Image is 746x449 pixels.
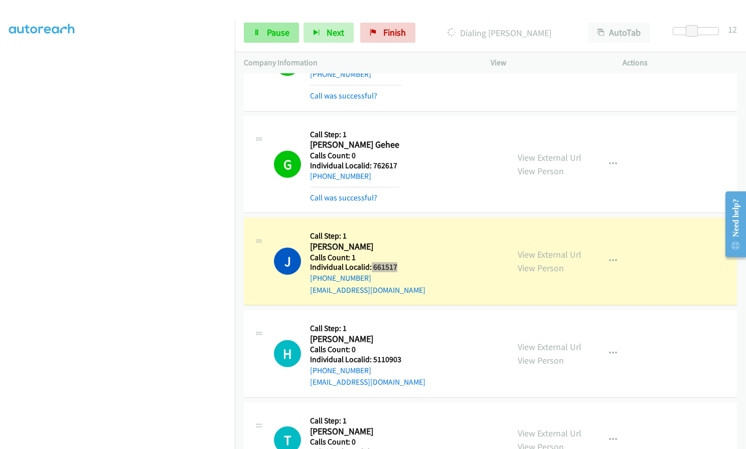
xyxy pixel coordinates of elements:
p: Company Information [244,57,473,69]
a: View External Url [518,249,581,260]
button: Next [304,23,354,43]
h2: [PERSON_NAME] [310,241,425,253]
h1: H [274,340,301,367]
h5: Individual Localid: 5110903 [310,355,425,365]
h5: Individual Localid: 762617 [310,161,399,171]
h5: Calls Count: 0 [310,345,425,355]
h5: Call Step: 1 [310,323,425,333]
h5: Individual Localid: 661517 [310,262,425,272]
a: [EMAIL_ADDRESS][DOMAIN_NAME] [310,285,425,295]
a: View Person [518,355,564,366]
a: View External Url [518,427,581,439]
a: Pause [244,23,299,43]
h5: Call Step: 1 [310,231,425,241]
h1: J [274,248,301,275]
a: View External Url [518,152,581,163]
p: Actions [623,57,737,69]
h2: [PERSON_NAME] [310,333,425,345]
a: View Person [518,262,564,274]
button: AutoTab [588,23,650,43]
a: [EMAIL_ADDRESS][DOMAIN_NAME] [310,377,425,387]
a: [PHONE_NUMBER] [310,171,371,181]
h2: [PERSON_NAME] [310,426,397,437]
span: Next [327,27,344,38]
a: Call was successful? [310,91,377,100]
iframe: Resource Center [717,184,746,264]
h5: Call Step: 1 [310,130,399,140]
a: [PHONE_NUMBER] [310,366,371,375]
h5: Call Step: 1 [310,416,397,426]
span: Finish [383,27,406,38]
h1: G [274,151,301,178]
a: [PHONE_NUMBER] [310,69,371,79]
p: Dialing [PERSON_NAME] [429,26,570,40]
div: The call is yet to be attempted [274,340,301,367]
span: Pause [267,27,289,38]
p: View [491,57,605,69]
a: [PHONE_NUMBER] [310,273,371,283]
h5: Calls Count: 0 [310,151,399,161]
h5: Calls Count: 1 [310,253,425,263]
h5: Calls Count: 0 [310,437,397,447]
a: View Person [518,165,564,177]
a: Call was successful? [310,193,377,202]
a: Finish [360,23,415,43]
h2: [PERSON_NAME] Gehee [310,139,399,151]
a: View External Url [518,341,581,353]
div: 12 [728,23,737,36]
